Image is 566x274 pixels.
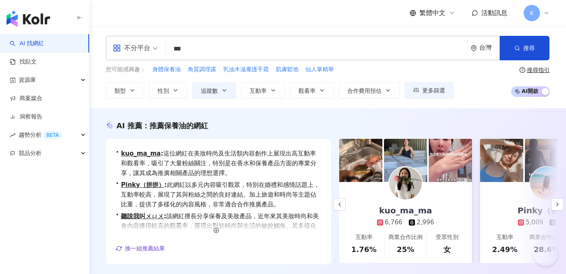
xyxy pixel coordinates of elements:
a: searchAI 找網紅 [10,39,44,48]
span: : [164,213,166,220]
div: 台灣 [479,44,500,51]
a: 商案媒合 [10,94,42,103]
a: 洞察報告 [10,113,42,121]
span: K [530,9,533,18]
div: 28.6% [534,244,559,254]
span: 角質調理露 [188,66,216,74]
span: 此網紅以多元內容吸引觀眾，特別在婚禮和感情話題上，互動率較高，展現了其與粉絲之間的良好連結。加上旅遊和時尚等主題佔比重，提供了多樣化的內容風格，非常適合合作推廣產品。 [121,180,321,209]
div: • [116,180,321,209]
span: 觀看率 [298,88,316,94]
button: 類型 [106,82,144,99]
span: 繁體中文 [419,9,445,18]
div: 2.49% [492,244,517,254]
span: 追蹤數 [201,88,218,94]
span: 趨勢分析 [19,126,62,144]
div: • [116,211,321,250]
button: 更多篩選 [405,82,454,99]
span: 互動率 [250,88,267,94]
div: 1.76% [351,244,376,254]
button: 乳油木滋養護手霜 [223,65,269,74]
button: 仙人掌精華 [305,65,334,74]
div: AI 推薦 ： [116,121,208,131]
span: 這位網紅在美妝時尚及生活類內容創作上展現出高互動率和觀看率，吸引了大量粉絲關注，特別是在香水和保養產品方面的專業分享，讓其成為推廣相關產品的理想選擇。 [121,149,321,178]
button: 身體保養油 [152,65,181,74]
div: kuo_ma_ma [371,205,440,216]
div: 女 [443,244,451,254]
div: 5,009 [526,218,543,227]
img: post-image [384,139,427,182]
span: 更多篩選 [422,87,445,94]
button: 搜尋 [500,36,549,60]
span: 身體保養油 [152,66,181,74]
a: 聽說我叫ㄨㄩㄨ [121,213,164,220]
img: post-image [339,139,382,182]
span: rise [10,132,15,138]
iframe: Help Scout Beacon - Open [533,241,558,266]
button: 觀看率 [290,82,334,99]
div: 6,766 [385,218,402,227]
button: 互動率 [241,82,285,99]
div: 互動率 [496,233,513,241]
span: 仙人掌精華 [305,66,334,74]
span: 推薦保養油的網紅 [149,121,208,130]
button: 角質調理露 [187,65,217,74]
div: 商業合作比例 [388,233,423,241]
div: 2,996 [417,218,434,227]
div: 商業合作比例 [529,233,564,241]
img: post-image [480,139,523,182]
span: 性別 [158,88,169,94]
span: 活動訊息 [481,9,507,17]
button: 換一組推薦結果 [116,242,165,254]
span: 類型 [114,88,126,94]
div: 互動率 [355,233,373,241]
span: question-circle [520,67,525,73]
div: 受眾性別 [436,233,459,241]
span: environment [471,45,477,51]
button: 肌膚鬆弛 [275,65,299,74]
a: Pinky（拼拼） [121,181,165,189]
span: 乳油木滋養護手霜 [223,66,269,74]
div: 25% [397,244,414,254]
img: KOL Avatar [389,167,422,199]
span: 換一組推薦結果 [125,245,165,252]
span: 該網紅擅長分享保養及美妝產品，近年來其美妝時尚和美食內容獲得較高的觀看率，展現出對於時尚與生活的敏銳觸角。其多樣化的主題包括彩妝與個人日常，吸引了廣泛粉絲關注，非常適合推廣相關產品。 [121,211,321,250]
span: 競品分析 [19,144,42,162]
button: 合作費用預估 [339,82,400,99]
span: 資源庫 [19,71,36,89]
img: post-image [429,139,472,182]
a: kuo_ma_ma6,7662,996互動率1.76%商業合作比例25%受眾性別女 [339,182,472,263]
div: 不分平台 [113,42,150,55]
span: appstore [113,44,121,52]
span: 肌膚鬆弛 [276,66,298,74]
button: 追蹤數 [192,82,236,99]
span: 合作費用預估 [347,88,382,94]
button: 性別 [149,82,187,99]
span: : [161,150,163,157]
span: 您可能感興趣： [106,66,146,74]
img: KOL Avatar [530,167,563,199]
img: logo [7,11,50,27]
div: 搜尋指引 [527,67,550,73]
div: BETA [43,131,62,139]
a: 找貼文 [10,58,37,66]
span: : [165,181,167,189]
div: • [116,149,321,178]
a: kuo_ma_ma [121,150,160,157]
span: 搜尋 [523,45,535,51]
